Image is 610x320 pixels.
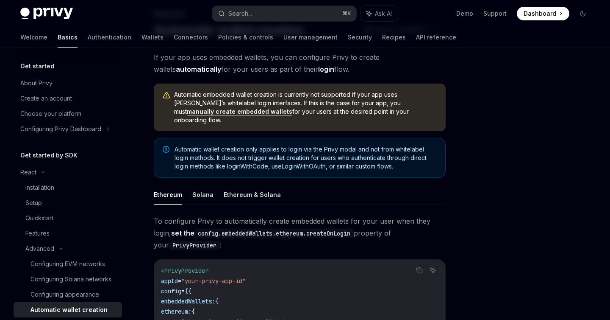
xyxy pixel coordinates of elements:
[58,27,78,48] a: Basics
[88,27,131,48] a: Authentication
[483,9,507,18] a: Support
[20,93,72,104] div: Create an account
[161,267,164,275] span: <
[25,198,42,208] div: Setup
[25,228,50,239] div: Features
[192,185,213,205] button: Solana
[348,27,372,48] a: Security
[174,27,208,48] a: Connectors
[163,146,169,153] svg: Note
[524,9,556,18] span: Dashboard
[20,124,101,134] div: Configuring Privy Dashboard
[14,91,122,106] a: Create an account
[427,265,438,276] button: Ask AI
[318,65,334,73] strong: login
[174,90,437,124] span: Automatic embedded wallet creation is currently not supported if your app uses [PERSON_NAME]’s wh...
[25,244,54,254] div: Advanced
[25,182,54,193] div: Installation
[175,145,437,171] span: Automatic wallet creation only applies to login via the Privy modal and not from whitelabel login...
[30,259,105,269] div: Configuring EVM networks
[14,272,122,287] a: Configuring Solana networks
[191,308,195,315] span: {
[30,274,111,284] div: Configuring Solana networks
[20,167,36,177] div: React
[14,211,122,226] a: Quickstart
[154,185,182,205] button: Ethereum
[20,8,73,20] img: dark logo
[30,289,99,300] div: Configuring appearance
[171,229,354,237] strong: set the
[178,277,181,285] span: =
[456,9,473,18] a: Demo
[14,226,122,241] a: Features
[342,10,351,17] span: ⌘ K
[212,6,356,21] button: Search...⌘K
[416,27,456,48] a: API reference
[517,7,569,20] a: Dashboard
[218,27,273,48] a: Policies & controls
[181,277,246,285] span: "your-privy-app-id"
[188,287,191,295] span: {
[224,185,281,205] button: Ethereum & Solana
[161,277,178,285] span: appId
[14,180,122,195] a: Installation
[176,65,221,73] strong: automatically
[161,287,181,295] span: config
[194,229,354,238] code: config.embeddedWallets.ethereum.createOnLogin
[215,298,219,305] span: {
[20,78,53,88] div: About Privy
[161,308,191,315] span: ethereum:
[228,8,252,19] div: Search...
[283,27,338,48] a: User management
[161,298,215,305] span: embeddedWallets:
[25,213,53,223] div: Quickstart
[141,27,164,48] a: Wallets
[20,109,81,119] div: Choose your platform
[20,27,47,48] a: Welcome
[169,241,220,250] code: PrivyProvider
[154,51,446,75] span: If your app uses embedded wallets, you can configure Privy to create wallets for your users as pa...
[164,267,208,275] span: PrivyProvider
[30,305,108,315] div: Automatic wallet creation
[187,108,292,115] a: manually create embedded wallets
[414,265,425,276] button: Copy the contents from the code block
[14,76,122,91] a: About Privy
[154,215,446,251] span: To configure Privy to automatically create embedded wallets for your user when they login, proper...
[20,150,78,160] h5: Get started by SDK
[14,256,122,272] a: Configuring EVM networks
[382,27,406,48] a: Recipes
[185,287,188,295] span: {
[14,287,122,302] a: Configuring appearance
[360,6,398,21] button: Ask AI
[162,91,171,100] svg: Warning
[14,106,122,121] a: Choose your platform
[375,9,392,18] span: Ask AI
[14,195,122,211] a: Setup
[20,61,54,71] h5: Get started
[576,7,590,20] button: Toggle dark mode
[14,302,122,317] a: Automatic wallet creation
[181,287,185,295] span: =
